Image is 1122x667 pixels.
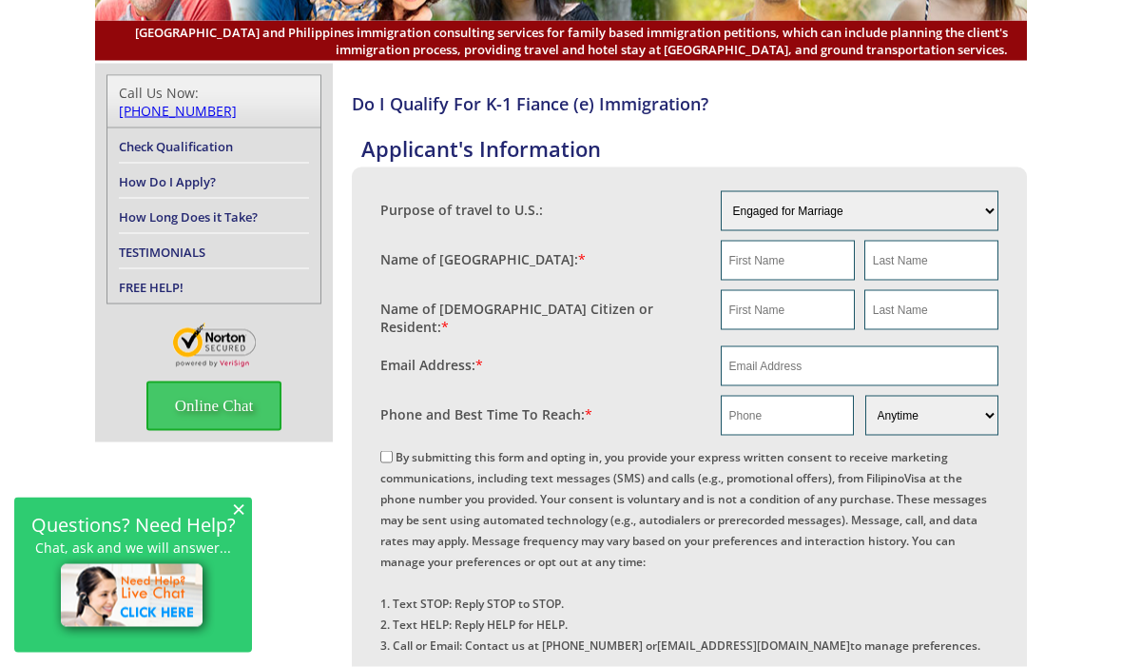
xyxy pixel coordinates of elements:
span: × [232,500,245,517]
input: Email Address [721,346,999,386]
h4: Do I Qualify For K-1 Fiance (e) Immigration? [352,92,1027,115]
input: First Name [721,241,855,281]
h2: Questions? Need Help? [24,517,242,533]
a: [PHONE_NUMBER] [119,102,237,120]
h4: Applicant's Information [361,134,1027,163]
a: How Long Does it Take? [119,208,258,226]
a: Check Qualification [119,138,233,155]
span: Online Chat [146,382,282,431]
input: Phone [721,396,854,436]
label: Phone and Best Time To Reach: [380,405,592,423]
label: Name of [DEMOGRAPHIC_DATA] Citizen or Resident: [380,300,702,336]
select: Phone and Best Reach Time are required. [865,396,998,436]
div: Call Us Now: [119,84,309,120]
span: [GEOGRAPHIC_DATA] and Philippines immigration consulting services for family based immigration pe... [114,24,1008,58]
a: FREE HELP! [119,279,184,296]
a: How Do I Apply? [119,173,216,190]
img: live-chat-icon.png [52,556,215,639]
label: Name of [GEOGRAPHIC_DATA]: [380,250,586,268]
input: Last Name [864,241,998,281]
input: First Name [721,290,855,330]
a: TESTIMONIALS [119,244,205,261]
input: By submitting this form and opting in, you provide your express written consent to receive market... [380,451,393,463]
input: Last Name [864,290,998,330]
p: Chat, ask and we will answer... [24,539,242,556]
label: Purpose of travel to U.S.: [380,201,543,219]
label: Email Address: [380,356,483,374]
